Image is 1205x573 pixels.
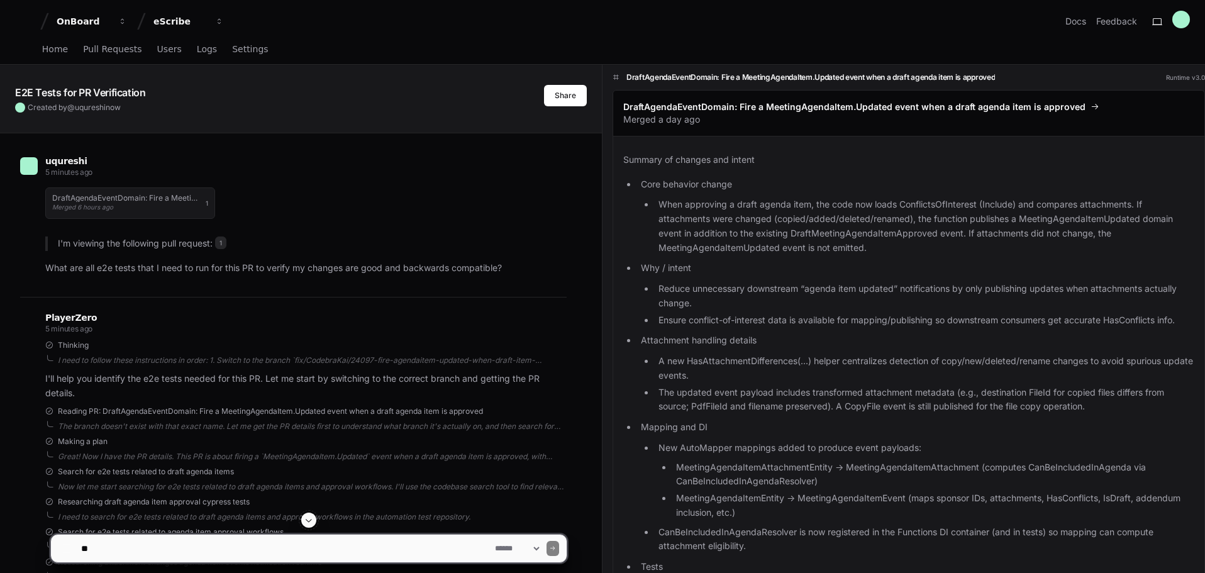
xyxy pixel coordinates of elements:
span: 1 [206,198,208,208]
li: MeetingAgendaItemAttachmentEntity -> MeetingAgendaItemAttachment (computes CanBeIncludedInAgenda ... [672,460,1194,489]
span: 5 minutes ago [45,167,92,177]
p: What are all e2e tests that I need to run for this PR to verify my changes are good and backwards... [45,261,567,275]
span: Researching draft agenda item approval cypress tests [58,497,250,507]
h1: DraftAgendaEventDomain: Fire a MeetingAgendaItem.Updated event when a draft agenda item is approved [626,72,995,82]
span: DraftAgendaEventDomain: Fire a MeetingAgendaItem.Updated event when a draft agenda item is approved [623,101,1086,113]
span: uqureshi [75,103,106,112]
p: I'm viewing the following pull request: [58,236,567,251]
app-text-character-animate: E2E Tests for PR Verification [15,86,145,99]
li: A new HasAttachmentDifferences(...) helper centralizes detection of copy/new/deleted/rename chang... [655,354,1194,383]
span: @ [67,103,75,112]
div: Great! Now I have the PR details. This PR is about firing a `MeetingAgendaItem.Updated` event whe... [58,452,567,462]
div: I need to follow these instructions in order: 1. Switch to the branch `fix/CodebraKai/24097-fire-... [58,355,567,365]
span: Users [157,45,182,53]
p: Summary of changes and intent [623,153,1194,167]
li: When approving a draft agenda item, the code now loads ConflictsOfInterest (Include) and compares... [655,197,1194,255]
span: Reading PR: DraftAgendaEventDomain: Fire a MeetingAgendaItem.Updated event when a draft agenda it... [58,406,483,416]
a: Logs [197,35,217,64]
span: uqureshi [45,156,87,166]
div: Runtime v3.0 [1166,73,1205,82]
a: Pull Requests [83,35,142,64]
button: OnBoard [52,10,132,33]
p: Core behavior change [641,177,1194,192]
span: Created by [28,103,121,113]
button: DraftAgendaEventDomain: Fire a MeetingAgendaItem.Updated event when a draft agenda item is approv... [45,187,215,219]
p: Mapping and DI [641,420,1194,435]
h1: DraftAgendaEventDomain: Fire a MeetingAgendaItem.Updated event when a draft agenda item is approved [52,194,199,202]
a: DraftAgendaEventDomain: Fire a MeetingAgendaItem.Updated event when a draft agenda item is approved [623,101,1194,113]
span: Search for e2e tests related to draft agenda items [58,467,234,477]
span: 5 minutes ago [45,324,92,333]
span: Thinking [58,340,89,350]
p: Attachment handling details [641,333,1194,348]
span: PlayerZero [45,314,97,321]
div: Now let me start searching for e2e tests related to draft agenda items and approval workflows. I'... [58,482,567,492]
span: Making a plan [58,437,108,447]
p: Why / intent [641,261,1194,275]
a: Users [157,35,182,64]
span: Settings [232,45,268,53]
span: Merged 6 hours ago [52,203,113,211]
a: Docs [1065,15,1086,28]
span: now [106,103,121,112]
div: The branch doesn't exist with that exact name. Let me get the PR details first to understand what... [58,421,567,431]
div: eScribe [153,15,208,28]
a: Home [42,35,68,64]
span: 1 [215,236,226,249]
a: Settings [232,35,268,64]
li: MeetingAgendaItemEntity -> MeetingAgendaItemEvent (maps sponsor IDs, attachments, HasConflicts, I... [672,491,1194,520]
li: The updated event payload includes transformed attachment metadata (e.g., destination FileId for ... [655,386,1194,414]
p: I'll help you identify the e2e tests needed for this PR. Let me start by switching to the correct... [45,372,567,401]
button: eScribe [148,10,229,33]
button: Feedback [1096,15,1137,28]
li: Ensure conflict-of-interest data is available for mapping/publishing so downstream consumers get ... [655,313,1194,328]
p: Merged a day ago [623,113,1194,126]
button: Share [544,85,587,106]
div: OnBoard [57,15,111,28]
li: New AutoMapper mappings added to produce event payloads: [655,441,1194,520]
span: Home [42,45,68,53]
span: Logs [197,45,217,53]
li: Reduce unnecessary downstream “agenda item updated” notifications by only publishing updates when... [655,282,1194,311]
span: Pull Requests [83,45,142,53]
